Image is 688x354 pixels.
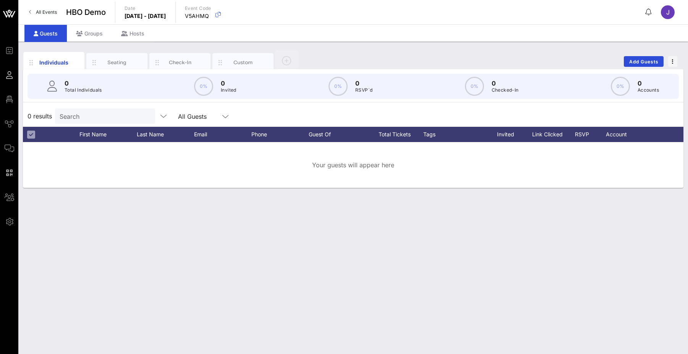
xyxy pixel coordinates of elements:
[100,59,134,66] div: Seating
[163,59,197,66] div: Check-In
[66,6,106,18] span: HBO Demo
[638,86,659,94] p: Accounts
[24,6,62,18] a: All Events
[423,127,488,142] div: Tags
[178,113,207,120] div: All Guests
[37,58,71,66] div: Individuals
[530,127,572,142] div: Link Clicked
[226,59,260,66] div: Custom
[251,127,309,142] div: Phone
[79,127,137,142] div: First Name
[638,79,659,88] p: 0
[137,127,194,142] div: Last Name
[65,86,102,94] p: Total Individuals
[488,127,530,142] div: Invited
[112,25,154,42] div: Hosts
[65,79,102,88] p: 0
[125,12,166,20] p: [DATE] - [DATE]
[125,5,166,12] p: Date
[36,9,57,15] span: All Events
[661,5,675,19] div: J
[572,127,599,142] div: RSVP
[492,86,519,94] p: Checked-In
[221,79,236,88] p: 0
[185,5,211,12] p: Event Code
[23,142,683,188] div: Your guests will appear here
[629,59,659,65] span: Add Guests
[492,79,519,88] p: 0
[28,112,52,121] span: 0 results
[366,127,423,142] div: Total Tickets
[355,79,372,88] p: 0
[309,127,366,142] div: Guest Of
[24,25,67,42] div: Guests
[599,127,641,142] div: Account
[624,56,664,67] button: Add Guests
[666,8,670,16] span: J
[173,108,235,124] div: All Guests
[221,86,236,94] p: Invited
[355,86,372,94] p: RSVP`d
[185,12,211,20] p: V5AHMQ
[67,25,112,42] div: Groups
[194,127,251,142] div: Email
